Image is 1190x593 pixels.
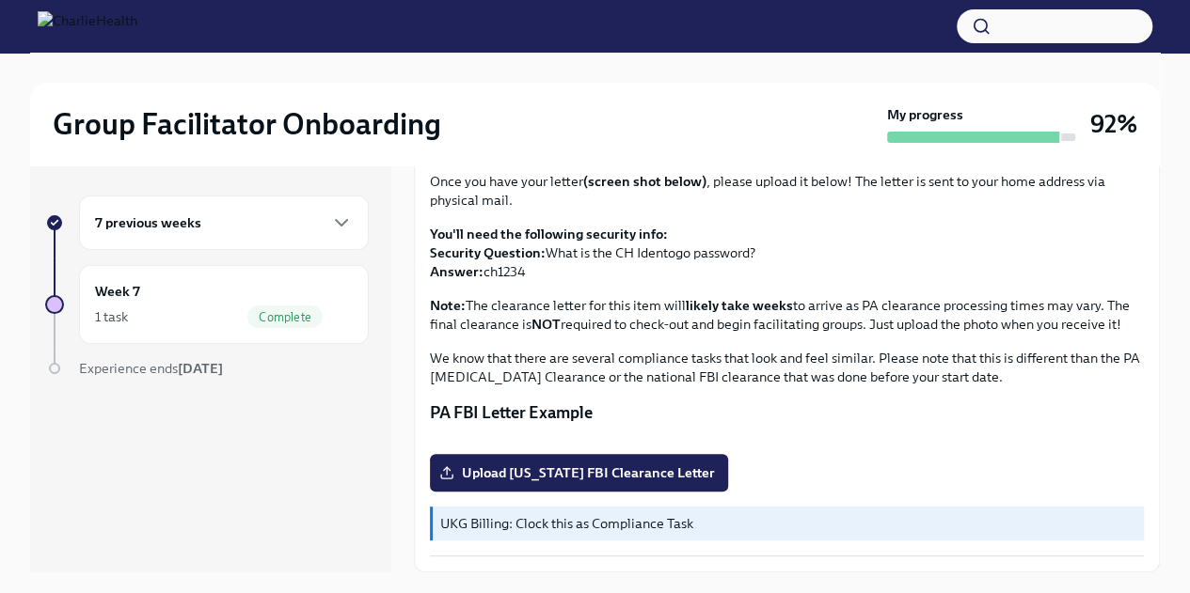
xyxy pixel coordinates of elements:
[79,360,223,377] span: Experience ends
[583,173,706,190] strong: (screen shot below)
[79,195,369,250] div: 7 previous weeks
[443,463,715,482] span: Upload [US_STATE] FBI Clearance Letter
[430,263,484,280] strong: Answer:
[45,265,369,344] a: Week 71 taskComplete
[686,297,793,314] strong: likely take weeks
[430,296,1144,334] p: The clearance letter for this item will to arrive as PA clearance processing times may vary. The ...
[430,297,466,314] strong: Note:
[887,105,963,124] strong: My progress
[430,401,1144,424] p: PA FBI Letter Example
[430,349,1144,386] p: We know that there are several compliance tasks that look and feel similar. Please note that this...
[178,360,223,377] strong: [DATE]
[430,226,668,242] strong: You'll need the following security info:
[247,310,323,324] span: Complete
[430,244,546,261] strong: Security Question:
[440,514,1136,533] p: UKG Billing: Clock this as Compliance Task
[430,225,1144,281] p: What is the CH Identogo password? ch1234
[430,454,728,492] label: Upload [US_STATE] FBI Clearance Letter
[430,172,1144,210] p: Once you have your letter , please upload it below! The letter is sent to your home address via p...
[1090,107,1137,141] h3: 92%
[38,11,137,41] img: CharlieHealth
[95,307,128,326] div: 1 task
[53,105,441,143] h2: Group Facilitator Onboarding
[95,281,140,302] h6: Week 7
[532,316,561,333] strong: NOT
[95,212,201,233] h6: 7 previous weeks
